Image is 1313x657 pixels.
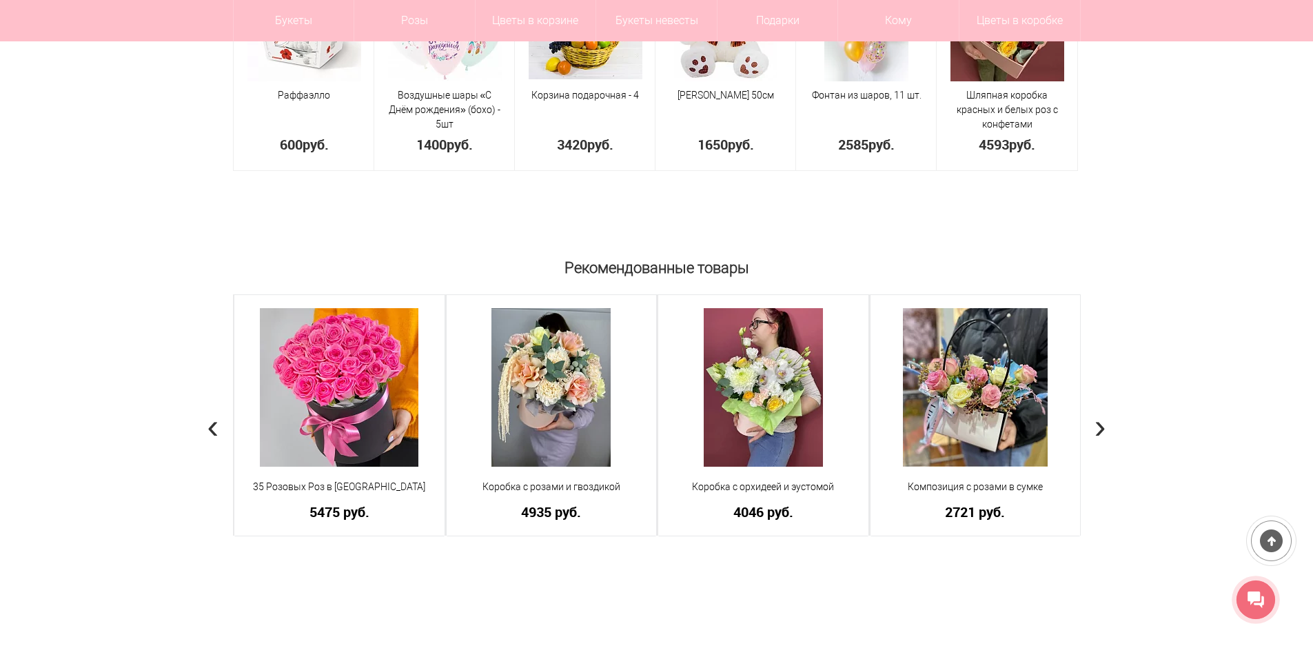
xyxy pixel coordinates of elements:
[879,480,1072,494] a: Композиция с розами в сумке
[260,308,418,467] img: 35 Розовых Роз в Коробке
[389,90,500,130] a: Воздушные шары «С Днём рождения» (бохо) - 5шт
[447,135,473,154] span: руб.
[531,90,639,101] a: Корзина подарочная - 4
[303,135,329,154] span: руб.
[416,135,447,154] span: 1400
[728,135,754,154] span: руб.
[1009,135,1035,154] span: руб.
[868,135,895,154] span: руб.
[838,135,868,154] span: 2585
[456,505,648,519] a: 4935 руб.
[278,90,330,101] a: Раффаэлло
[812,90,922,101] a: Фонтан из шаров, 11 шт.
[491,308,611,467] img: Коробка с розами и гвоздикой
[698,135,728,154] span: 1650
[667,480,859,494] a: Коробка с орхидеей и эустомой
[243,505,436,519] a: 5475 руб.
[704,308,823,467] img: Коробка с орхидеей и эустомой
[957,90,1058,130] a: Шляпная коробка красных и белых роз с конфетами
[903,308,1048,467] img: Композиция с розами в сумке
[587,135,613,154] span: руб.
[1095,406,1106,446] span: Next
[557,135,587,154] span: 3420
[667,505,859,519] a: 4046 руб.
[456,480,648,494] a: Коробка с розами и гвоздикой
[979,135,1009,154] span: 4593
[879,505,1072,519] a: 2721 руб.
[233,253,1081,276] h2: Рекомендованные товары
[678,90,774,101] a: [PERSON_NAME] 50см
[207,406,219,446] span: Previous
[243,480,436,494] a: 35 Розовых Роз в [GEOGRAPHIC_DATA]
[280,135,303,154] span: 600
